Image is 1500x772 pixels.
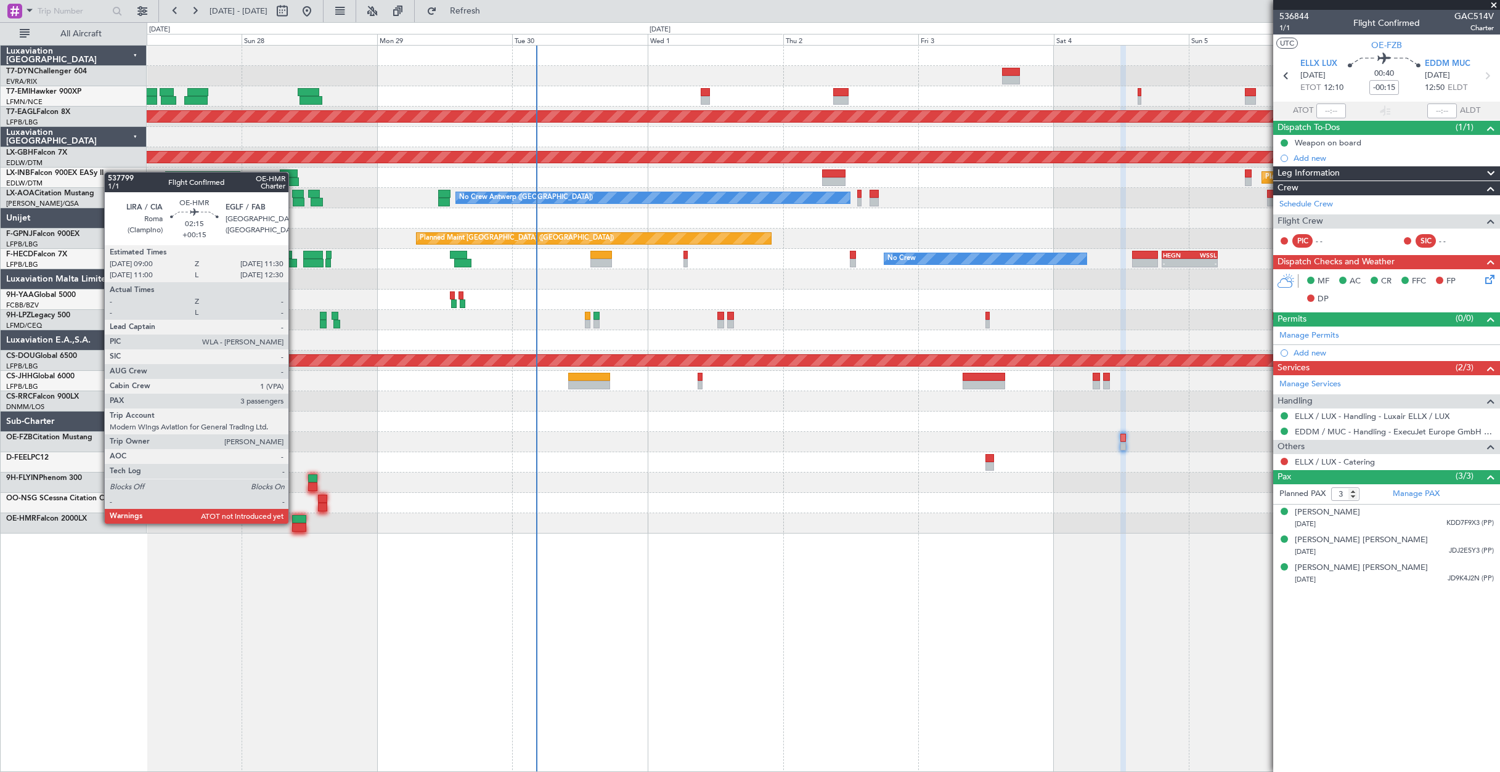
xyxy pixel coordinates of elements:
[6,190,35,197] span: LX-AOA
[6,362,38,371] a: LFPB/LBG
[1295,547,1316,556] span: [DATE]
[1278,214,1323,229] span: Flight Crew
[420,229,614,248] div: Planned Maint [GEOGRAPHIC_DATA] ([GEOGRAPHIC_DATA])
[242,34,377,45] div: Sun 28
[6,373,75,380] a: CS-JHHGlobal 6000
[1446,518,1494,529] span: KDD7F9X3 (PP)
[6,454,31,461] span: D-FEEL
[1446,275,1456,288] span: FP
[512,34,648,45] div: Tue 30
[1318,275,1329,288] span: MF
[6,68,34,75] span: T7-DYN
[6,373,33,380] span: CS-JHH
[1318,293,1329,306] span: DP
[377,34,513,45] div: Mon 29
[1381,275,1392,288] span: CR
[1278,394,1313,408] span: Handling
[1279,10,1309,23] span: 536844
[1279,378,1341,391] a: Manage Services
[1278,121,1340,135] span: Dispatch To-Dos
[1449,546,1494,556] span: JDJ2E5Y3 (PP)
[1163,251,1190,259] div: HEGN
[1300,70,1326,82] span: [DATE]
[6,108,70,116] a: T7-EAGLFalcon 8X
[887,250,916,268] div: No Crew
[6,179,43,188] a: EDLW/DTM
[1278,470,1291,484] span: Pax
[1295,426,1494,437] a: EDDM / MUC - Handling - ExecuJet Europe GmbH EDDM / MUC
[1295,562,1428,574] div: [PERSON_NAME] [PERSON_NAME]
[1295,534,1428,546] div: [PERSON_NAME] [PERSON_NAME]
[1295,506,1360,519] div: [PERSON_NAME]
[1300,82,1321,94] span: ETOT
[6,88,81,95] a: T7-EMIHawker 900XP
[1189,259,1217,267] div: -
[1456,121,1474,134] span: (1/1)
[1163,259,1190,267] div: -
[6,321,42,330] a: LFMD/CEQ
[1374,68,1394,80] span: 00:40
[1279,488,1326,500] label: Planned PAX
[459,189,593,207] div: No Crew Antwerp ([GEOGRAPHIC_DATA])
[6,312,70,319] a: 9H-LPZLegacy 500
[1353,17,1420,30] div: Flight Confirmed
[1324,82,1343,94] span: 12:10
[6,474,82,482] a: 9H-FLYINPhenom 300
[1278,166,1340,181] span: Leg Information
[6,158,43,168] a: EDLW/DTM
[1294,153,1494,163] div: Add new
[1278,255,1395,269] span: Dispatch Checks and Weather
[1416,234,1436,248] div: SIC
[6,108,36,116] span: T7-EAGL
[6,169,104,177] a: LX-INBFalcon 900EX EASy II
[6,454,49,461] a: D-FEELPC12
[6,251,67,258] a: F-HECDFalcon 7X
[6,515,87,522] a: OE-HMRFalcon 2000LX
[6,352,77,360] a: CS-DOUGlobal 6500
[1294,347,1494,358] div: Add new
[210,6,267,17] span: [DATE] - [DATE]
[1300,58,1337,70] span: ELLX LUX
[1350,275,1361,288] span: AC
[1295,411,1449,421] a: ELLX / LUX - Handling - Luxair ELLX / LUX
[1295,137,1361,148] div: Weapon on board
[6,199,79,208] a: [PERSON_NAME]/QSA
[6,474,39,482] span: 9H-FLYIN
[6,515,36,522] span: OE-HMR
[1448,574,1494,584] span: JD9K4J2N (PP)
[1278,312,1306,327] span: Permits
[6,434,92,441] a: OE-FZBCitation Mustang
[1316,235,1343,246] div: - -
[6,118,38,127] a: LFPB/LBG
[439,7,491,15] span: Refresh
[6,230,79,238] a: F-GPNJFalcon 900EX
[650,25,671,35] div: [DATE]
[1279,330,1339,342] a: Manage Permits
[1393,488,1440,500] a: Manage PAX
[169,168,279,187] div: Unplanned Maint Roma (Ciampino)
[6,88,30,95] span: T7-EMI
[1448,82,1467,94] span: ELDT
[6,382,38,391] a: LFPB/LBG
[6,68,87,75] a: T7-DYNChallenger 604
[1292,234,1313,248] div: PIC
[421,1,495,21] button: Refresh
[6,149,67,156] a: LX-GBHFalcon 7X
[1316,104,1346,118] input: --:--
[1295,519,1316,529] span: [DATE]
[1425,82,1445,94] span: 12:50
[6,251,33,258] span: F-HECD
[1279,198,1333,211] a: Schedule Crew
[6,393,33,400] span: CS-RRC
[1278,181,1298,195] span: Crew
[783,34,919,45] div: Thu 2
[1439,235,1467,246] div: - -
[1278,361,1310,375] span: Services
[6,312,31,319] span: 9H-LPZ
[14,24,134,44] button: All Aircraft
[1454,10,1494,23] span: GAC514V
[6,495,112,502] a: OO-NSG SCessna Citation CJ4
[6,434,33,441] span: OE-FZB
[1454,23,1494,33] span: Charter
[6,260,38,269] a: LFPB/LBG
